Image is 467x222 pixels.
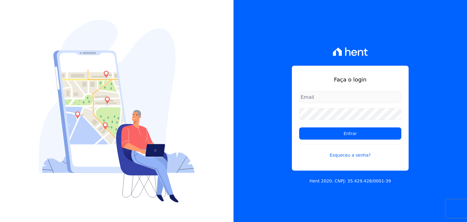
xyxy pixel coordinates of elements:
[310,178,391,184] p: Hent 2020. CNPJ: 35.429.428/0001-39
[299,144,401,158] a: Esqueceu a senha?
[299,75,401,84] h1: Faça o login
[299,91,401,103] input: Email
[39,20,195,203] img: Login
[299,127,401,140] input: Entrar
